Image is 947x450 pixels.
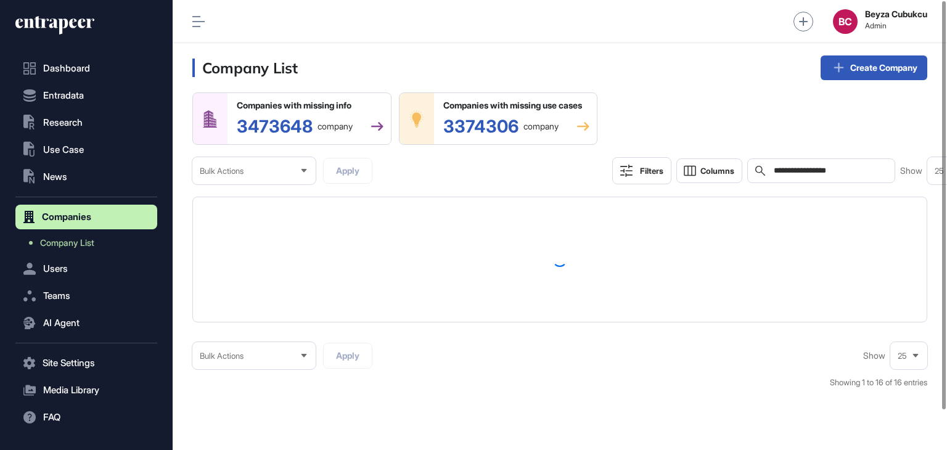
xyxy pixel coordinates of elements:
div: 3374306 [443,118,559,135]
span: Show [900,166,922,176]
div: Showing 1 to 16 of 16 entries [830,377,927,389]
button: Companies [15,205,157,229]
button: Site Settings [15,351,157,375]
span: Media Library [43,385,99,395]
button: Teams [15,284,157,308]
div: Companies with missing use cases [443,100,589,110]
a: Company List [22,232,157,254]
span: Teams [43,291,70,301]
span: company [318,122,353,131]
span: Dashboard [43,63,90,73]
span: AI Agent [43,318,80,328]
span: Use Case [43,145,84,155]
span: Show [863,351,885,361]
span: Site Settings [43,358,95,368]
span: Research [43,118,83,128]
button: Columns [676,158,742,183]
button: Media Library [15,378,157,403]
div: 3473648 [237,118,353,135]
strong: Beyza Cubukcu [865,9,927,19]
span: Bulk Actions [200,166,244,176]
span: Columns [700,166,734,176]
span: Company List [40,238,94,248]
span: News [43,172,67,182]
a: Create Company [821,55,927,80]
span: Bulk Actions [200,351,244,361]
button: AI Agent [15,311,157,335]
div: Filters [640,166,663,176]
span: 25 [935,166,944,176]
span: Companies [42,212,91,222]
h3: Company List [192,59,298,77]
button: FAQ [15,405,157,430]
button: Research [15,110,157,135]
button: Use Case [15,137,157,162]
button: Users [15,256,157,281]
span: company [523,122,559,131]
a: Dashboard [15,56,157,81]
button: BC [833,9,858,34]
span: FAQ [43,412,60,422]
div: Companies with missing info [237,100,383,110]
button: News [15,165,157,189]
span: 25 [898,351,907,361]
span: Admin [865,22,927,30]
span: Users [43,264,68,274]
span: Entradata [43,91,84,100]
button: Entradata [15,83,157,108]
button: Filters [612,157,671,184]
